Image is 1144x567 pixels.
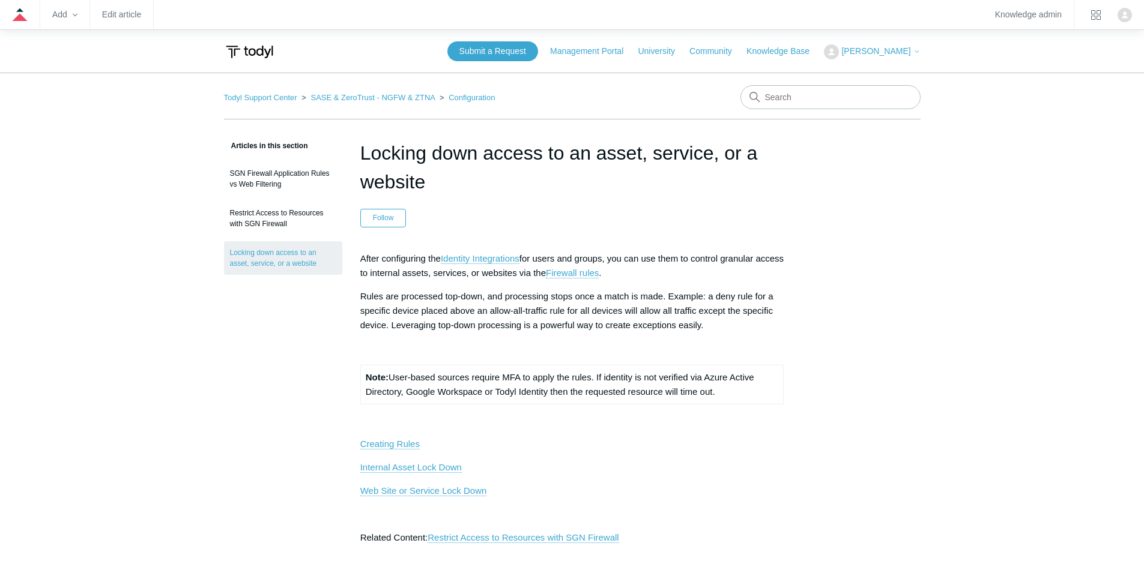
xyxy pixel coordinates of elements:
a: Community [689,45,744,58]
a: Knowledge admin [995,11,1062,18]
span: [PERSON_NAME] [841,46,910,56]
p: After configuring the for users and groups, you can use them to control granular access to intern... [360,251,784,280]
a: Web Site or Service Lock Down [360,485,487,496]
a: Submit a Request [447,41,538,61]
td: User-based sources require MFA to apply the rules. If identity is not verified via Azure Active D... [360,365,784,404]
a: Internal Asset Lock Down [360,462,462,473]
strong: Note: [366,372,389,382]
a: Knowledge Base [746,45,822,58]
p: Rules are processed top-down, and processing stops once a match is made. Example: a deny rule for... [360,289,784,332]
a: Locking down access to an asset, service, or a website [224,241,342,275]
img: user avatar [1118,8,1132,22]
zd-hc-trigger: Add [52,11,77,18]
a: Restrict Access to Resources with SGN Firewall [428,532,619,543]
a: Restrict Access to Resources with SGN Firewall [224,202,342,235]
a: Todyl Support Center [224,93,297,102]
a: Identity Integrations [441,253,519,264]
a: Management Portal [550,45,635,58]
img: Todyl Support Center Help Center home page [224,41,275,63]
li: SASE & ZeroTrust - NGFW & ZTNA [299,93,437,102]
span: Articles in this section [224,142,308,150]
a: Firewall rules [546,268,599,278]
a: University [638,45,686,58]
li: Configuration [437,93,495,102]
a: SASE & ZeroTrust - NGFW & ZTNA [310,93,435,102]
a: SGN Firewall Application Rules vs Web Filtering [224,162,342,196]
li: Todyl Support Center [224,93,300,102]
input: Search [740,85,921,109]
a: Edit article [102,11,141,18]
h1: Locking down access to an asset, service, or a website [360,139,784,196]
button: [PERSON_NAME] [824,44,920,59]
p: Related Content: [360,530,784,545]
a: Creating Rules [360,439,420,449]
zd-hc-trigger: Click your profile icon to open the profile menu [1118,8,1132,22]
a: Configuration [449,93,495,102]
button: Follow Article [360,209,407,227]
